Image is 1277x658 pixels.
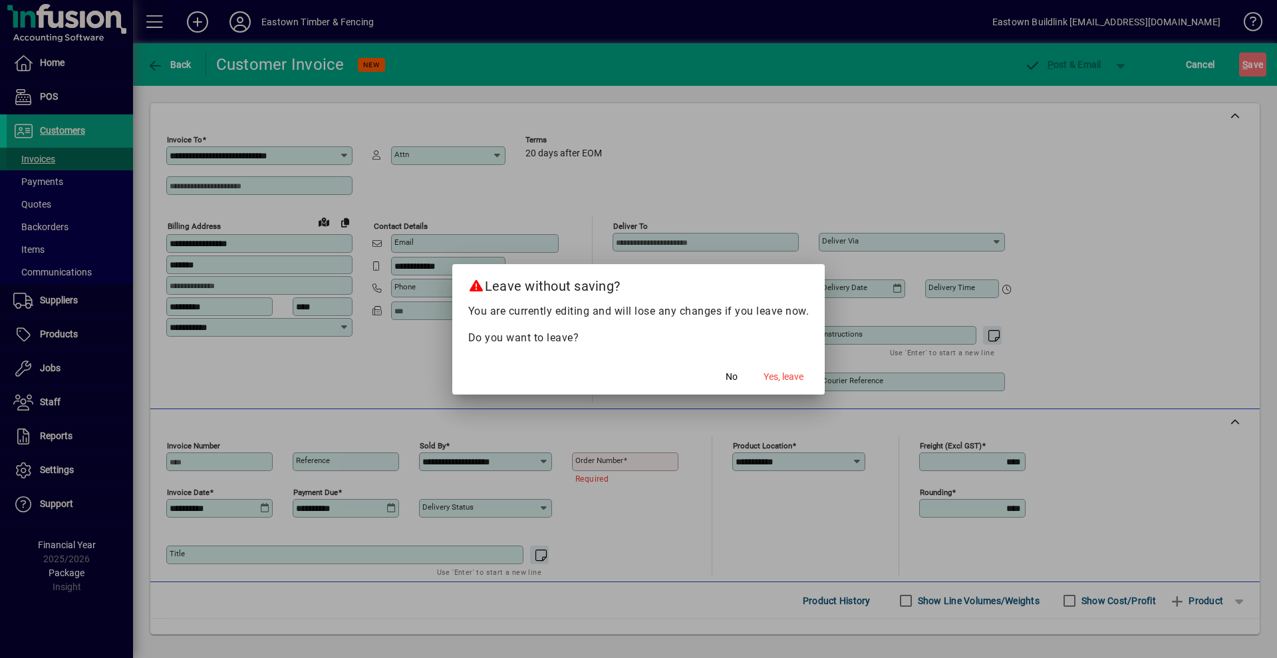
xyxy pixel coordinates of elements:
p: Do you want to leave? [468,330,809,346]
span: Yes, leave [764,370,803,384]
button: No [710,365,753,389]
span: No [726,370,738,384]
h2: Leave without saving? [452,264,825,303]
button: Yes, leave [758,365,809,389]
p: You are currently editing and will lose any changes if you leave now. [468,303,809,319]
